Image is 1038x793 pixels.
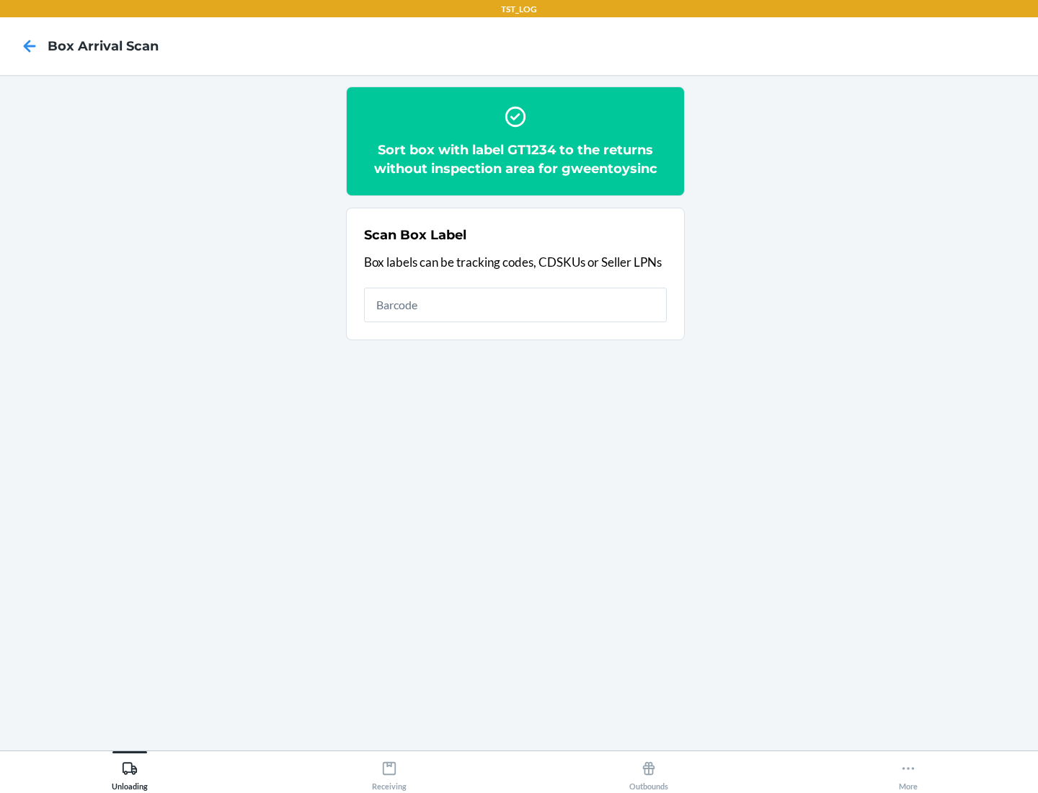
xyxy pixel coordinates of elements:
button: More [778,751,1038,791]
p: Box labels can be tracking codes, CDSKUs or Seller LPNs [364,253,667,272]
button: Receiving [259,751,519,791]
h2: Scan Box Label [364,226,466,244]
button: Outbounds [519,751,778,791]
h2: Sort box with label GT1234 to the returns without inspection area for gweentoysinc [364,141,667,178]
p: TST_LOG [501,3,537,16]
h4: Box Arrival Scan [48,37,159,56]
input: Barcode [364,288,667,322]
div: Outbounds [629,755,668,791]
div: More [899,755,918,791]
div: Unloading [112,755,148,791]
div: Receiving [372,755,407,791]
